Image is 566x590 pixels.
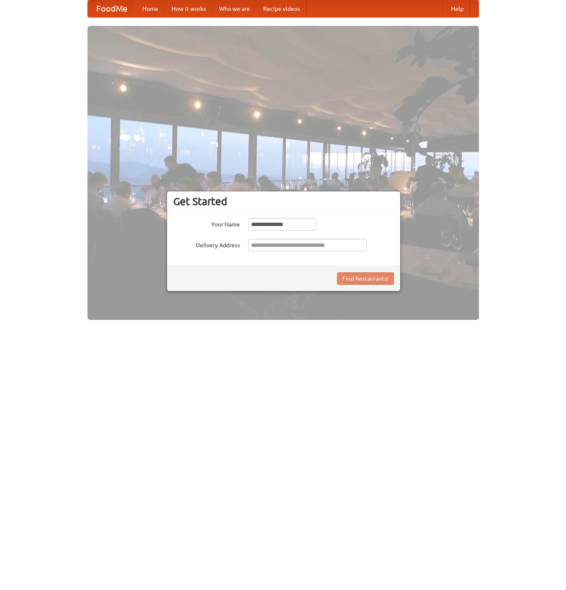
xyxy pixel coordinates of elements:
[136,0,165,17] a: Home
[257,0,307,17] a: Recipe videos
[173,195,394,208] h3: Get Started
[337,272,394,285] button: Find Restaurants!
[165,0,212,17] a: How it works
[444,0,470,17] a: Help
[173,239,240,249] label: Delivery Address
[173,218,240,228] label: Your Name
[212,0,257,17] a: Who we are
[88,0,136,17] a: FoodMe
